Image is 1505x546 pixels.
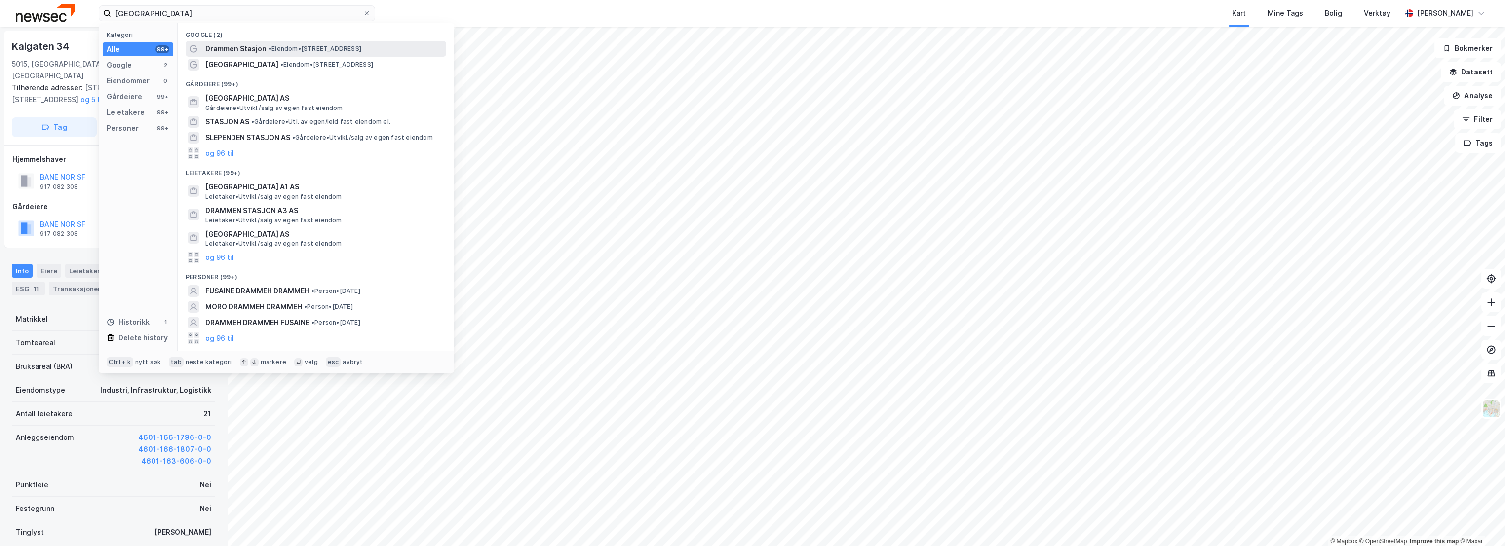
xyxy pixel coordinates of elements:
[111,6,363,21] input: Søk på adresse, matrikkel, gårdeiere, leietakere eller personer
[107,75,150,87] div: Eiendommer
[12,117,97,137] button: Tag
[269,45,361,53] span: Eiendom • [STREET_ADDRESS]
[1359,538,1407,545] a: OpenStreetMap
[292,134,295,141] span: •
[205,205,442,217] span: DRAMMEN STASJON A3 AS
[261,358,286,366] div: markere
[205,285,309,297] span: FUSAINE DRAMMEH DRAMMEH
[269,45,271,52] span: •
[205,116,249,128] span: STASJON AS
[141,455,211,467] button: 4601-163-606-0-0
[251,118,254,125] span: •
[16,337,55,349] div: Tomteareal
[343,358,363,366] div: avbryt
[205,317,309,328] span: DRAMMEH DRAMMEH FUSAINE
[178,265,454,283] div: Personer (99+)
[12,153,215,165] div: Hjemmelshaver
[12,264,33,278] div: Info
[311,319,314,326] span: •
[31,284,41,293] div: 11
[1417,7,1473,19] div: [PERSON_NAME]
[40,230,78,238] div: 917 082 308
[12,282,45,295] div: ESG
[161,318,169,326] div: 1
[205,132,290,144] span: SLEPENDEN STASJON AS
[205,252,234,263] button: og 96 til
[205,59,278,71] span: [GEOGRAPHIC_DATA]
[65,264,120,278] div: Leietakere
[161,77,169,85] div: 0
[305,358,318,366] div: velg
[1325,7,1342,19] div: Bolig
[16,526,44,538] div: Tinglyst
[1456,499,1505,546] div: Kontrollprogram for chat
[186,358,232,366] div: neste kategori
[311,287,314,294] span: •
[205,240,342,248] span: Leietaker • Utvikl./salg av egen fast eiendom
[16,432,74,443] div: Anleggseiendom
[205,104,343,112] span: Gårdeiere • Utvikl./salg av egen fast eiendom
[1268,7,1303,19] div: Mine Tags
[16,503,54,514] div: Festegrunn
[107,31,173,38] div: Kategori
[1364,7,1390,19] div: Verktøy
[205,193,342,201] span: Leietaker • Utvikl./salg av egen fast eiendom
[16,384,65,396] div: Eiendomstype
[118,332,168,344] div: Delete history
[107,59,132,71] div: Google
[178,73,454,90] div: Gårdeiere (99+)
[40,183,78,191] div: 917 082 308
[161,61,169,69] div: 2
[205,301,302,313] span: MORO DRAMMEH DRAMMEH
[205,43,267,55] span: Drammen Stasjon
[138,443,211,455] button: 4601-166-1807-0-0
[1454,109,1501,129] button: Filter
[107,316,150,328] div: Historikk
[205,217,342,224] span: Leietaker • Utvikl./salg av egen fast eiendom
[1232,7,1246,19] div: Kart
[205,228,442,240] span: [GEOGRAPHIC_DATA] AS
[16,313,48,325] div: Matrikkel
[311,319,360,327] span: Person • [DATE]
[37,264,61,278] div: Eiere
[107,43,120,55] div: Alle
[203,408,211,420] div: 21
[16,4,75,22] img: newsec-logo.f6e21ccffca1b3a03d2d.png
[200,503,211,514] div: Nei
[107,357,133,367] div: Ctrl + k
[155,109,169,116] div: 99+
[200,479,211,491] div: Nei
[155,124,169,132] div: 99+
[311,287,360,295] span: Person • [DATE]
[1482,400,1501,418] img: Z
[1441,62,1501,82] button: Datasett
[155,93,169,101] div: 99+
[205,147,234,159] button: og 96 til
[12,201,215,213] div: Gårdeiere
[100,384,211,396] div: Industri, Infrastruktur, Logistikk
[16,361,73,372] div: Bruksareal (BRA)
[12,83,85,92] span: Tilhørende adresser:
[178,346,454,364] div: Historikk (1)
[1455,133,1501,153] button: Tags
[107,91,142,103] div: Gårdeiere
[251,118,390,126] span: Gårdeiere • Utl. av egen/leid fast eiendom el.
[12,38,71,54] div: Kaigaten 34
[12,58,136,82] div: 5015, [GEOGRAPHIC_DATA], [GEOGRAPHIC_DATA]
[205,332,234,344] button: og 96 til
[1330,538,1357,545] a: Mapbox
[49,282,116,295] div: Transaksjoner
[107,122,139,134] div: Personer
[138,432,211,443] button: 4601-166-1796-0-0
[205,181,442,193] span: [GEOGRAPHIC_DATA] A1 AS
[135,358,161,366] div: nytt søk
[154,526,211,538] div: [PERSON_NAME]
[178,23,454,41] div: Google (2)
[178,161,454,179] div: Leietakere (99+)
[304,303,307,310] span: •
[326,357,341,367] div: esc
[16,408,73,420] div: Antall leietakere
[16,479,48,491] div: Punktleie
[1410,538,1459,545] a: Improve this map
[280,61,373,69] span: Eiendom • [STREET_ADDRESS]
